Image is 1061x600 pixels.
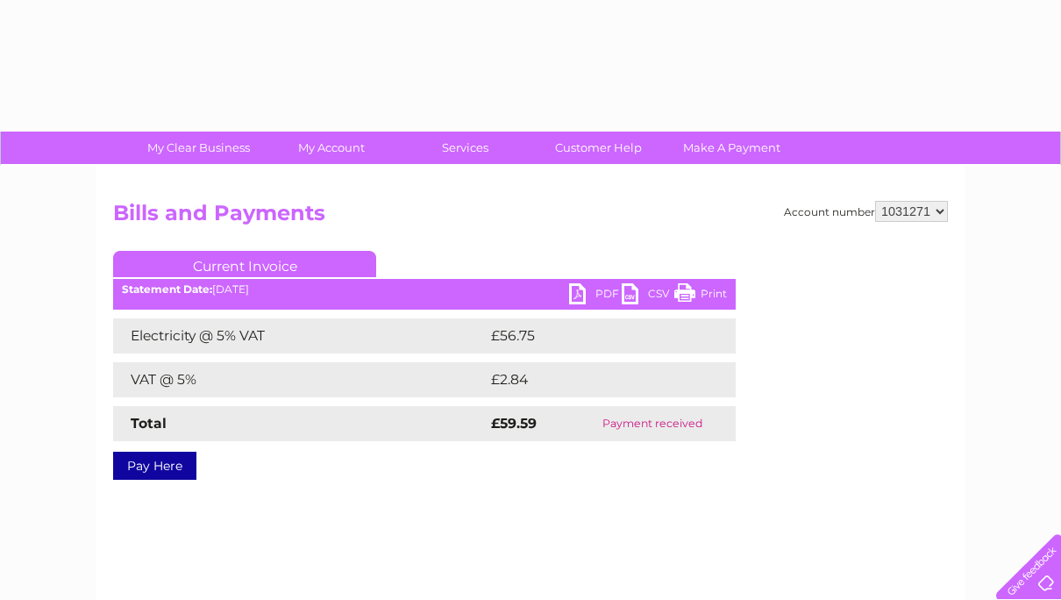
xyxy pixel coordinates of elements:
[491,415,537,432] strong: £59.59
[487,362,695,397] td: £2.84
[260,132,404,164] a: My Account
[659,132,804,164] a: Make A Payment
[113,452,196,480] a: Pay Here
[674,283,727,309] a: Print
[622,283,674,309] a: CSV
[122,282,212,296] b: Statement Date:
[569,283,622,309] a: PDF
[113,251,376,277] a: Current Invoice
[784,201,948,222] div: Account number
[570,406,736,441] td: Payment received
[113,318,487,354] td: Electricity @ 5% VAT
[113,283,736,296] div: [DATE]
[526,132,671,164] a: Customer Help
[126,132,271,164] a: My Clear Business
[113,201,948,234] h2: Bills and Payments
[487,318,700,354] td: £56.75
[113,362,487,397] td: VAT @ 5%
[393,132,538,164] a: Services
[131,415,167,432] strong: Total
